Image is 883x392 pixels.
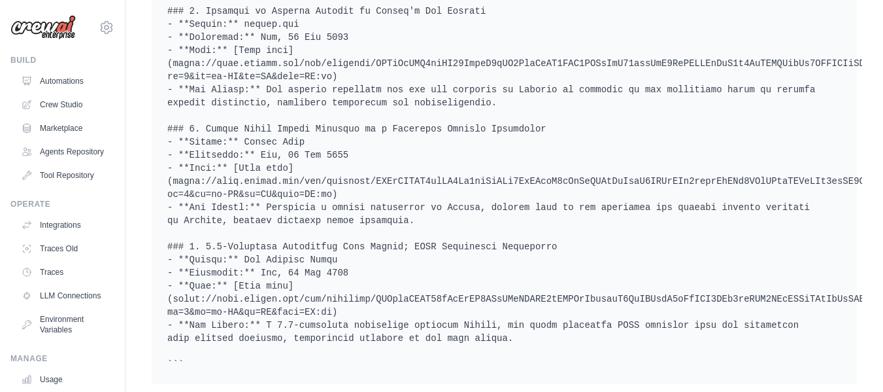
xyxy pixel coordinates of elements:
div: 聊天小工具 [818,329,883,392]
a: Agents Repository [16,141,114,162]
a: Integrations [16,215,114,236]
a: Automations [16,71,114,92]
a: Marketplace [16,118,114,139]
div: Manage [10,353,114,364]
div: Build [10,55,114,65]
a: Crew Studio [16,94,114,115]
iframe: Chat Widget [818,329,883,392]
a: LLM Connections [16,285,114,306]
a: Traces Old [16,238,114,259]
a: Environment Variables [16,309,114,340]
a: Traces [16,262,114,283]
img: Logo [10,15,76,40]
a: Tool Repository [16,165,114,186]
div: Operate [10,199,114,209]
a: Usage [16,369,114,390]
